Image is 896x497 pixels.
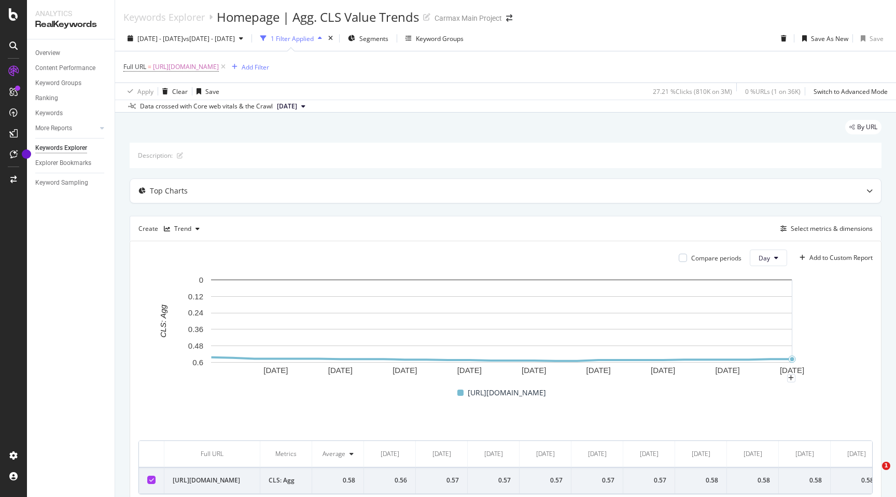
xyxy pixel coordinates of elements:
div: Description: [138,151,173,160]
span: 2025 Sep. 7th [277,102,297,111]
text: CLS: Agg [159,305,167,338]
span: Segments [359,34,388,43]
div: 1 Filter Applied [271,34,314,43]
button: Segments [344,30,393,47]
span: vs [DATE] - [DATE] [183,34,235,43]
a: Keyword Groups [35,78,107,89]
div: Ranking [35,93,58,104]
text: [DATE] [586,366,611,375]
text: [DATE] [263,366,288,375]
div: [DATE] [381,449,399,459]
div: 0.57 [424,476,459,485]
button: Add to Custom Report [795,250,873,266]
button: [DATE] - [DATE]vs[DATE] - [DATE] [123,30,247,47]
div: times [326,33,335,44]
div: 0.56 [372,476,407,485]
div: 0.58 [320,476,355,485]
div: 0.57 [476,476,511,485]
div: Overview [35,48,60,59]
div: Trend [174,226,191,232]
div: Save [870,34,884,43]
div: More Reports [35,123,72,134]
button: Apply [123,83,153,100]
div: 0.57 [580,476,614,485]
span: [URL][DOMAIN_NAME] [468,386,546,399]
div: Compare periods [691,254,741,263]
td: [URL][DOMAIN_NAME] [164,467,260,494]
div: Carmax Main Project [435,13,502,23]
div: Keywords [35,108,63,119]
span: Full URL [123,62,146,71]
a: Content Performance [35,63,107,74]
div: arrow-right-arrow-left [506,15,512,22]
div: [DATE] [484,449,503,459]
span: By URL [857,124,877,130]
a: Ranking [35,93,107,104]
div: Keyword Groups [35,78,81,89]
div: Select metrics & dimensions [791,224,873,233]
div: Analytics [35,8,106,19]
div: [DATE] [847,449,866,459]
div: Apply [137,87,153,96]
span: Day [759,254,770,263]
div: Explorer Bookmarks [35,158,91,169]
div: 0.58 [839,476,874,485]
text: 0.6 [192,358,203,367]
div: Save [205,87,219,96]
div: Save As New [811,34,848,43]
div: 0 % URLs ( 1 on 36K ) [745,87,801,96]
div: Average [323,449,345,459]
span: [URL][DOMAIN_NAME] [153,60,219,74]
text: [DATE] [393,366,417,375]
text: [DATE] [780,366,804,375]
div: Tooltip anchor [22,149,31,159]
a: Keywords Explorer [35,143,107,154]
button: Keyword Groups [401,30,468,47]
div: Add Filter [242,63,269,72]
div: Keyword Groups [416,34,464,43]
a: Keyword Sampling [35,177,107,188]
button: 1 Filter Applied [256,30,326,47]
button: [DATE] [273,100,310,113]
button: Save [192,83,219,100]
div: Content Performance [35,63,95,74]
text: [DATE] [651,366,675,375]
button: Save [857,30,884,47]
div: 27.21 % Clicks ( 810K on 3M ) [653,87,732,96]
div: Clear [172,87,188,96]
span: = [148,62,151,71]
div: [DATE] [744,449,762,459]
div: [DATE] [692,449,710,459]
div: Top Charts [150,186,188,196]
iframe: Intercom live chat [861,462,886,487]
button: Add Filter [228,61,269,73]
a: Keywords Explorer [123,11,205,23]
div: 0.57 [528,476,563,485]
text: [DATE] [328,366,353,375]
text: [DATE] [715,366,739,375]
div: Create [138,220,204,237]
div: [DATE] [795,449,814,459]
span: [DATE] - [DATE] [137,34,183,43]
svg: A chart. [138,274,865,378]
button: Switch to Advanced Mode [809,83,888,100]
div: Full URL [173,449,251,459]
div: Homepage | Agg. CLS Value Trends [217,8,419,26]
button: Clear [158,83,188,100]
a: Keywords [35,108,107,119]
div: Switch to Advanced Mode [814,87,888,96]
div: Add to Custom Report [809,255,873,261]
text: [DATE] [457,366,482,375]
text: 0 [199,275,203,284]
button: Select metrics & dimensions [776,223,873,235]
div: [DATE] [536,449,555,459]
button: Save As New [798,30,848,47]
a: Overview [35,48,107,59]
text: 0.24 [188,309,203,317]
div: [DATE] [640,449,659,459]
a: Explorer Bookmarks [35,158,107,169]
text: 0.36 [188,325,203,334]
text: 0.48 [188,341,203,350]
